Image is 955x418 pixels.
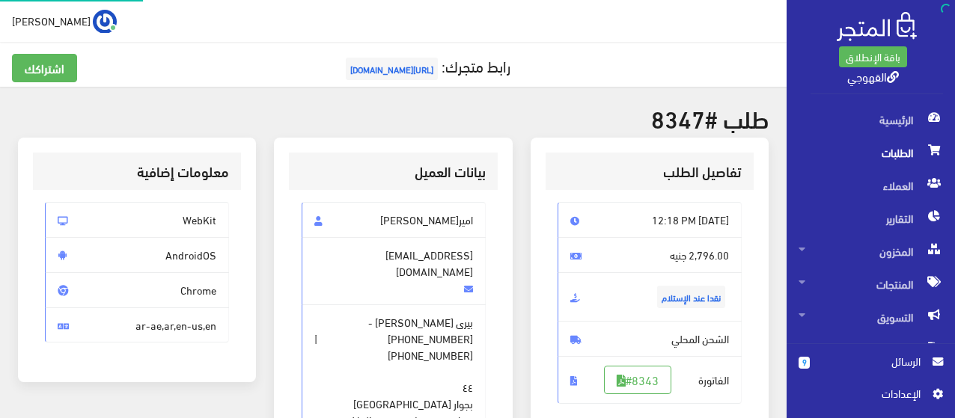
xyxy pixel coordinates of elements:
[388,347,473,363] span: [PHONE_NUMBER]
[346,58,438,80] span: [URL][DOMAIN_NAME]
[302,202,486,238] span: امير[PERSON_NAME]
[558,356,742,404] span: الفاتورة
[787,136,955,169] a: الطلبات
[558,321,742,357] span: الشحن المحلي
[787,103,955,136] a: الرئيسية
[12,9,117,33] a: ... [PERSON_NAME]
[799,301,943,334] span: التسويق
[799,334,943,366] span: المحتوى
[799,353,943,385] a: 9 الرسائل
[302,237,486,305] span: [EMAIL_ADDRESS][DOMAIN_NAME]
[799,268,943,301] span: المنتجات
[45,307,229,343] span: ar-ae,ar,en-us,en
[388,331,473,347] span: [PHONE_NUMBER]
[787,169,955,202] a: العملاء
[45,272,229,308] span: Chrome
[558,202,742,238] span: [DATE] 12:18 PM
[847,65,899,87] a: القهوجي
[787,202,955,235] a: التقارير
[12,11,91,30] span: [PERSON_NAME]
[302,165,486,179] h3: بيانات العميل
[787,235,955,268] a: المخزون
[822,353,921,369] span: الرسائل
[799,385,943,409] a: اﻹعدادات
[657,286,725,308] span: نقدا عند الإستلام
[558,237,742,273] span: 2,796.00 جنيه
[342,52,510,79] a: رابط متجرك:[URL][DOMAIN_NAME]
[799,136,943,169] span: الطلبات
[604,366,671,394] a: #8343
[558,165,742,179] h3: تفاصيل الطلب
[18,105,769,131] h2: طلب #8347
[45,237,229,273] span: AndroidOS
[799,202,943,235] span: التقارير
[799,103,943,136] span: الرئيسية
[799,169,943,202] span: العملاء
[799,357,810,369] span: 9
[811,385,920,402] span: اﻹعدادات
[787,334,955,366] a: المحتوى
[45,165,229,179] h3: معلومات إضافية
[839,46,907,67] a: باقة الإنطلاق
[12,54,77,82] a: اشتراكك
[93,10,117,34] img: ...
[787,268,955,301] a: المنتجات
[837,12,917,41] img: .
[799,235,943,268] span: المخزون
[45,202,229,238] span: WebKit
